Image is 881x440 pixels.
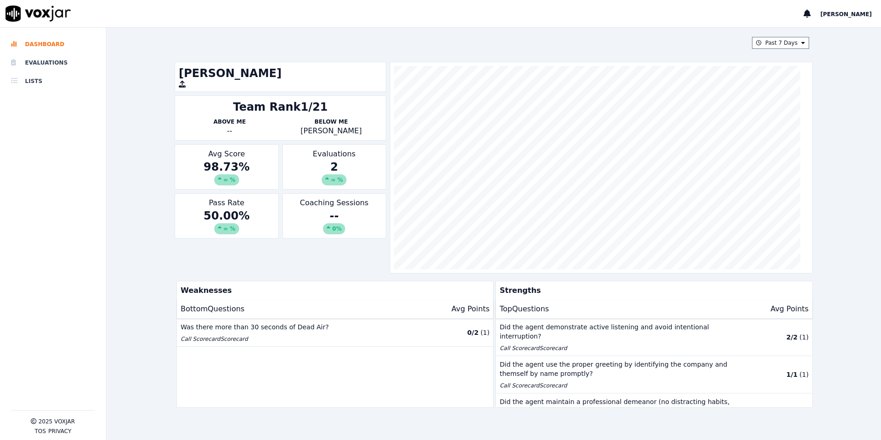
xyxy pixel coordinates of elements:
div: 50.00 % [179,208,274,234]
p: 2025 Voxjar [38,418,75,425]
p: 2 / 2 [786,333,798,342]
button: Did the agent maintain a professional demeanor (no distracting habits, no rudeness or abusive beh... [496,393,812,431]
button: Past 7 Days [752,37,809,49]
p: ( 1 ) [799,333,809,342]
a: Dashboard [11,35,95,54]
div: ∞ % [214,223,239,234]
div: 98.73 % [179,160,274,185]
div: Pass Rate [175,193,278,238]
p: Did the agent use the proper greeting by identifying the company and themself by name promptly? [499,360,731,378]
a: Evaluations [11,54,95,72]
div: ∞ % [214,174,239,185]
p: 0 / 2 [467,328,479,337]
button: Privacy [48,428,71,435]
p: Call Scorecard Scorecard [181,335,412,343]
p: [PERSON_NAME] [281,125,382,137]
p: Top Questions [499,303,549,315]
button: Did the agent demonstrate active listening and avoid intentional interruption? Call ScorecardScor... [496,319,812,356]
img: voxjar logo [6,6,71,22]
button: TOS [35,428,46,435]
p: Did the agent demonstrate active listening and avoid intentional interruption? [499,322,731,341]
p: Below Me [281,118,382,125]
div: ∞ % [322,174,347,185]
button: Did the agent use the proper greeting by identifying the company and themself by name promptly? C... [496,356,812,393]
div: Team Rank 1/21 [233,100,328,114]
div: Avg Score [175,144,278,190]
p: 1 / 1 [786,370,798,379]
div: Coaching Sessions [282,193,386,238]
div: Evaluations [282,144,386,190]
p: Bottom Questions [181,303,245,315]
div: -- [287,208,382,234]
p: Was there more than 30 seconds of Dead Air? [181,322,412,332]
a: Lists [11,72,95,90]
p: Avg Points [770,303,809,315]
p: Above Me [179,118,280,125]
div: 2 [287,160,382,185]
p: Weaknesses [177,281,489,300]
p: ( 1 ) [481,328,490,337]
p: Did the agent maintain a professional demeanor (no distracting habits, no rudeness or abusive beh... [499,397,731,416]
div: 0% [323,223,345,234]
p: Call Scorecard Scorecard [499,382,731,389]
h1: [PERSON_NAME] [179,66,382,81]
p: ( 1 ) [799,370,809,379]
button: [PERSON_NAME] [820,8,881,19]
span: [PERSON_NAME] [820,11,872,18]
p: Avg Points [452,303,490,315]
div: -- [179,125,280,137]
p: Call Scorecard Scorecard [499,345,731,352]
p: Strengths [496,281,808,300]
button: Was there more than 30 seconds of Dead Air? Call ScorecardScorecard 0/2 (1) [177,319,493,347]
